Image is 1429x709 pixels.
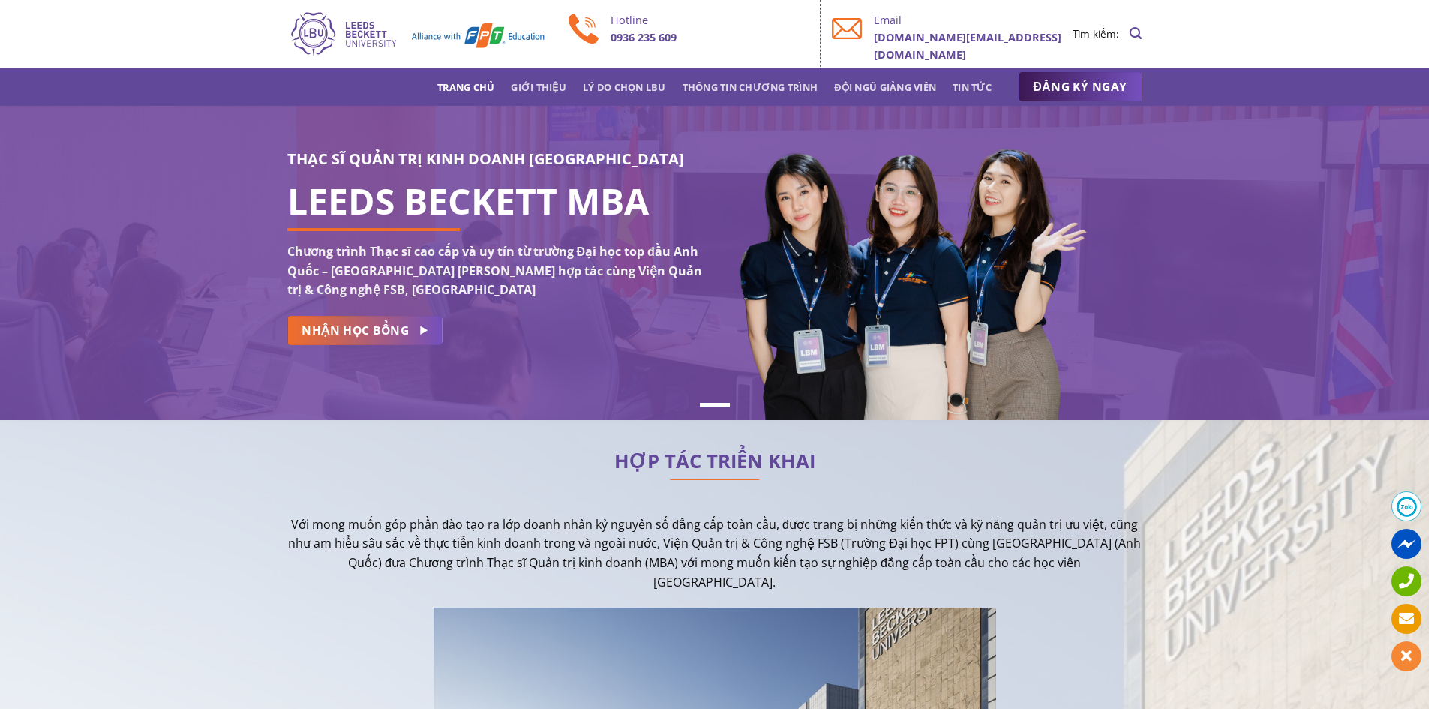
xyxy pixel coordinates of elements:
img: Thạc sĩ Quản trị kinh doanh Quốc tế [287,10,546,58]
img: line-lbu.jpg [670,479,760,481]
p: Hotline [611,11,809,29]
strong: Chương trình Thạc sĩ cao cấp và uy tín từ trường Đại học top đầu Anh Quốc – [GEOGRAPHIC_DATA] [PE... [287,243,702,298]
a: NHẬN HỌC BỔNG [287,316,443,345]
a: Tin tức [953,74,992,101]
a: Đội ngũ giảng viên [834,74,936,101]
h1: LEEDS BECKETT MBA [287,192,704,210]
b: 0936 235 609 [611,30,677,44]
p: Với mong muốn góp phần đào tạo ra lớp doanh nhân kỷ nguyên số đẳng cấp toàn cầu, được trang bị nh... [287,515,1142,592]
li: Page dot 1 [700,403,730,407]
h2: HỢP TÁC TRIỂN KHAI [287,454,1142,469]
li: Tìm kiếm: [1073,26,1119,42]
a: Search [1130,19,1142,48]
a: Lý do chọn LBU [583,74,666,101]
a: ĐĂNG KÝ NGAY [1019,72,1142,102]
span: NHẬN HỌC BỔNG [302,321,409,340]
span: ĐĂNG KÝ NGAY [1034,77,1127,96]
h3: THẠC SĨ QUẢN TRỊ KINH DOANH [GEOGRAPHIC_DATA] [287,147,704,171]
a: Giới thiệu [511,74,566,101]
p: Email [874,11,1073,29]
a: Trang chủ [437,74,494,101]
b: [DOMAIN_NAME][EMAIL_ADDRESS][DOMAIN_NAME] [874,30,1061,62]
a: Thông tin chương trình [683,74,818,101]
